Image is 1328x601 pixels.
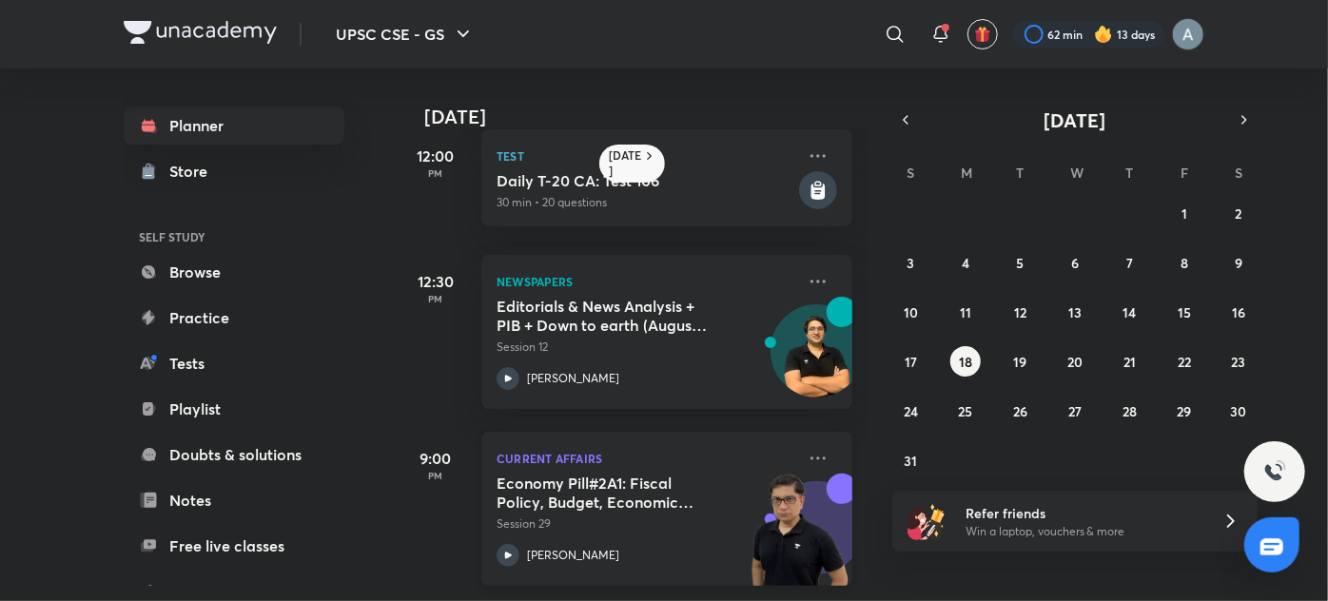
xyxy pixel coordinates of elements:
button: August 31, 2025 [896,445,927,475]
abbr: Sunday [908,164,915,182]
p: Current Affairs [497,447,795,470]
button: August 3, 2025 [896,247,927,278]
abbr: August 12, 2025 [1014,303,1026,321]
abbr: August 30, 2025 [1231,402,1247,420]
a: Store [124,152,344,190]
button: August 15, 2025 [1169,297,1200,327]
abbr: August 7, 2025 [1126,254,1133,272]
button: August 28, 2025 [1114,396,1144,426]
abbr: August 3, 2025 [908,254,915,272]
button: August 9, 2025 [1223,247,1254,278]
p: Test [497,145,795,167]
p: Session 29 [497,515,795,533]
p: Win a laptop, vouchers & more [966,523,1200,540]
a: Practice [124,299,344,337]
abbr: August 2, 2025 [1236,204,1242,223]
abbr: August 31, 2025 [905,452,918,470]
button: August 2, 2025 [1223,198,1254,228]
button: August 30, 2025 [1223,396,1254,426]
p: PM [398,167,474,179]
button: August 19, 2025 [1006,346,1036,377]
abbr: August 14, 2025 [1123,303,1136,321]
h5: 9:00 [398,447,474,470]
abbr: Monday [961,164,972,182]
h5: Economy Pill#2A1: Fiscal Policy, Budget, Economic Survey- an Introduction [497,474,733,512]
h5: 12:30 [398,270,474,293]
abbr: August 9, 2025 [1235,254,1242,272]
p: [PERSON_NAME] [527,370,619,387]
abbr: August 26, 2025 [1013,402,1027,420]
a: Company Logo [124,21,277,48]
img: referral [908,502,946,540]
button: August 25, 2025 [950,396,981,426]
abbr: August 5, 2025 [1017,254,1025,272]
h4: [DATE] [424,106,871,128]
button: August 18, 2025 [950,346,981,377]
abbr: August 15, 2025 [1178,303,1191,321]
abbr: August 23, 2025 [1232,353,1246,371]
p: Newspapers [497,270,795,293]
img: streak [1094,25,1113,44]
h5: Daily T-20 CA: Test 106 [497,171,795,190]
abbr: August 22, 2025 [1178,353,1191,371]
abbr: August 6, 2025 [1071,254,1079,272]
div: Store [169,160,219,183]
p: Session 12 [497,339,795,356]
button: August 5, 2025 [1006,247,1036,278]
img: Anu Singh [1172,18,1204,50]
span: [DATE] [1045,107,1106,133]
button: August 24, 2025 [896,396,927,426]
img: ttu [1263,460,1286,483]
abbr: August 20, 2025 [1067,353,1083,371]
button: August 22, 2025 [1169,346,1200,377]
button: August 21, 2025 [1114,346,1144,377]
abbr: August 25, 2025 [959,402,973,420]
button: August 26, 2025 [1006,396,1036,426]
button: August 23, 2025 [1223,346,1254,377]
p: PM [398,293,474,304]
abbr: August 28, 2025 [1123,402,1137,420]
h6: Refer friends [966,503,1200,523]
abbr: August 13, 2025 [1068,303,1082,321]
abbr: August 10, 2025 [904,303,918,321]
a: Playlist [124,390,344,428]
img: Company Logo [124,21,277,44]
button: avatar [967,19,998,49]
button: August 1, 2025 [1169,198,1200,228]
a: Free live classes [124,527,344,565]
p: PM [398,470,474,481]
button: August 8, 2025 [1169,247,1200,278]
button: August 10, 2025 [896,297,927,327]
abbr: August 11, 2025 [960,303,971,321]
abbr: Thursday [1125,164,1133,182]
abbr: August 17, 2025 [905,353,917,371]
abbr: August 16, 2025 [1232,303,1245,321]
button: August 4, 2025 [950,247,981,278]
button: August 20, 2025 [1060,346,1090,377]
button: August 29, 2025 [1169,396,1200,426]
abbr: August 19, 2025 [1014,353,1027,371]
p: 30 min • 20 questions [497,194,795,211]
a: Tests [124,344,344,382]
h6: SELF STUDY [124,221,344,253]
abbr: August 29, 2025 [1177,402,1191,420]
h5: Editorials & News Analysis + PIB + Down to earth (August ) - L12 [497,297,733,335]
abbr: Friday [1181,164,1188,182]
img: Avatar [771,315,863,406]
button: [DATE] [919,107,1231,133]
abbr: Saturday [1235,164,1242,182]
a: Planner [124,107,344,145]
button: August 17, 2025 [896,346,927,377]
button: UPSC CSE - GS [324,15,486,53]
button: August 11, 2025 [950,297,981,327]
button: August 6, 2025 [1060,247,1090,278]
abbr: August 21, 2025 [1123,353,1136,371]
button: August 7, 2025 [1114,247,1144,278]
abbr: Wednesday [1070,164,1084,182]
abbr: August 27, 2025 [1068,402,1082,420]
abbr: Tuesday [1017,164,1025,182]
button: August 13, 2025 [1060,297,1090,327]
abbr: August 24, 2025 [904,402,918,420]
button: August 14, 2025 [1114,297,1144,327]
a: Doubts & solutions [124,436,344,474]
